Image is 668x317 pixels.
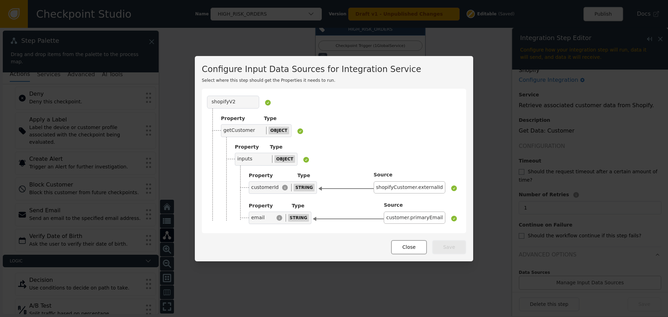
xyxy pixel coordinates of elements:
[235,144,259,152] label: Property
[374,171,445,181] div: Source
[264,115,277,125] div: Type
[288,214,309,222] div: STRING
[249,203,273,211] label: Property
[251,214,265,221] div: email
[374,181,445,193] div: shopifyCustomer.externalId
[221,116,245,124] label: Property
[269,127,289,134] div: OBJECT
[251,184,279,191] div: customerId
[237,155,252,163] div: inputs
[294,184,315,191] div: STRING
[202,77,466,89] div: Select where this step should get the Properties it needs to run.
[384,201,445,212] div: Source
[384,212,445,224] div: customer.primaryEmail
[297,172,310,182] div: Type
[207,96,259,109] div: shopifyV2
[270,143,283,153] div: Type
[391,240,427,254] button: Close
[202,63,466,77] div: Configure Input Data Sources for Integration Service
[275,155,295,163] div: OBJECT
[292,202,304,212] div: Type
[249,173,273,181] label: Property
[223,127,255,134] div: getCustomer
